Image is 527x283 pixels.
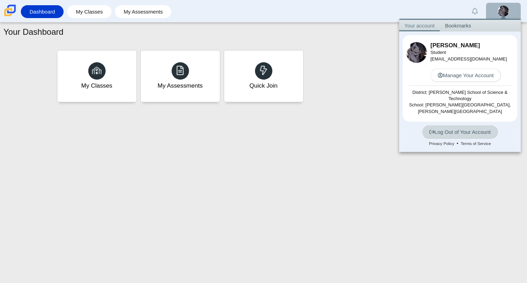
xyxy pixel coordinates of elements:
[57,50,137,102] a: My Classes
[403,139,517,148] div: •
[158,81,203,90] div: My Assessments
[406,89,514,102] div: District: [PERSON_NAME] School of Science & Technology
[467,3,483,19] a: Alerts
[430,50,446,55] span: Student
[458,140,493,147] a: Terms of Service
[3,13,17,19] a: Carmen School of Science & Technology
[498,6,509,17] img: kamia.moore.NGwM3Z
[81,81,113,90] div: My Classes
[430,68,501,82] a: Manage Your Account
[3,3,17,18] img: Carmen School of Science & Technology
[406,42,427,63] img: kamia.moore.NGwM3Z
[422,125,498,139] a: Log Out of Your Account
[24,5,60,18] a: Dashboard
[486,3,521,19] a: kamia.moore.NGwM3Z
[430,41,514,50] h3: [PERSON_NAME]
[118,5,168,18] a: My Assessments
[440,20,476,31] a: Bookmarks
[406,102,514,114] div: School: [PERSON_NAME][GEOGRAPHIC_DATA],[PERSON_NAME][GEOGRAPHIC_DATA]
[71,5,108,18] a: My Classes
[224,50,304,102] a: Quick Join
[427,140,457,147] a: Privacy Policy
[399,20,440,31] a: Your account
[3,26,64,38] h1: Your Dashboard
[430,49,514,62] div: [EMAIL_ADDRESS][DOMAIN_NAME]
[249,81,278,90] div: Quick Join
[140,50,220,102] a: My Assessments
